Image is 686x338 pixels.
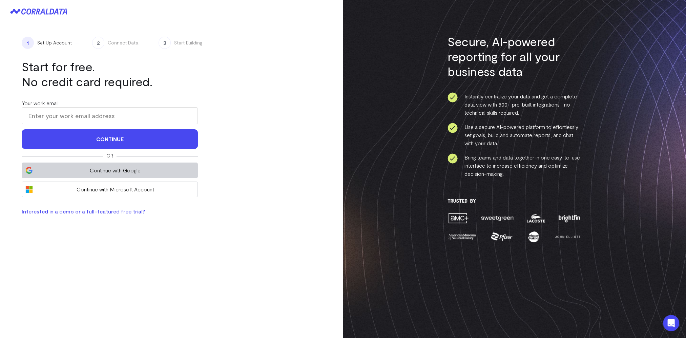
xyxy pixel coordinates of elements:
a: Interested in a demo or a full-featured free trial? [22,208,145,214]
span: 3 [159,37,171,49]
button: Continue with Microsoft Account [22,182,198,197]
span: 2 [92,37,104,49]
button: Continue with Google [22,163,198,178]
span: Set Up Account [37,39,72,46]
div: Open Intercom Messenger [663,315,679,331]
li: Use a secure AI-powered platform to effortlessly set goals, build and automate reports, and chat ... [448,123,581,147]
span: Connect Data [108,39,138,46]
h3: Secure, AI-powered reporting for all your business data [448,34,581,79]
h3: Trusted By [448,198,581,204]
span: 1 [22,37,34,49]
span: Or [106,152,113,159]
h1: Start for free. No credit card required. [22,59,198,89]
span: Continue with Microsoft Account [36,185,194,193]
button: Continue [22,129,198,149]
li: Instantly centralize your data and get a complete data view with 500+ pre-built integrations—no t... [448,92,581,117]
input: Enter your work email address [22,107,198,124]
label: Your work email: [22,100,60,106]
span: Continue with Google [36,166,194,174]
span: Start Building [174,39,203,46]
li: Bring teams and data together in one easy-to-use interface to increase efficiency and optimize de... [448,153,581,178]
